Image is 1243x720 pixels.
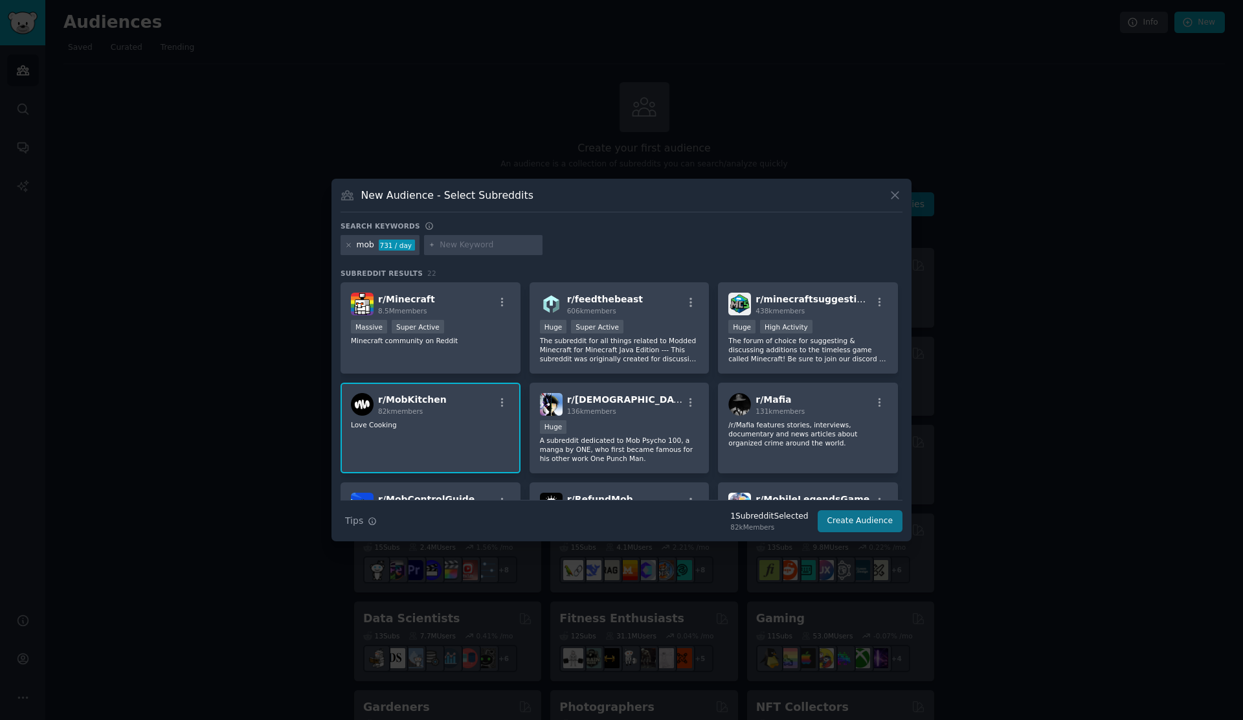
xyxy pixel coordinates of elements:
div: 731 / day [379,240,415,251]
span: r/ feedthebeast [567,294,643,304]
span: 22 [427,269,436,277]
img: feedthebeast [540,293,563,315]
div: Super Active [392,320,444,333]
span: 8.5M members [378,307,427,315]
span: r/ [DEMOGRAPHIC_DATA] [567,394,690,405]
span: Subreddit Results [341,269,423,278]
button: Tips [341,510,381,532]
span: r/ MobileLegendsGame [756,494,869,504]
div: Massive [351,320,387,333]
img: Mafia [728,393,751,416]
h3: New Audience - Select Subreddits [361,188,533,202]
div: 82k Members [730,523,808,532]
span: r/ RefundMob [567,494,633,504]
h3: Search keywords [341,221,420,231]
p: The forum of choice for suggesting & discussing additions to the timeless game called Minecraft! ... [728,336,888,363]
p: Minecraft community on Reddit [351,336,510,345]
span: r/ Mafia [756,394,791,405]
button: Create Audience [818,510,903,532]
span: r/ minecraftsuggestions [756,294,875,304]
img: MobileLegendsGame [728,493,751,515]
p: Love Cooking [351,420,510,429]
img: minecraftsuggestions [728,293,751,315]
p: The subreddit for all things related to Modded Minecraft for Minecraft Java Edition --- This subr... [540,336,699,363]
div: 1 Subreddit Selected [730,511,808,523]
div: High Activity [760,320,812,333]
input: New Keyword [440,240,538,251]
img: Mobpsycho100 [540,393,563,416]
span: r/ Minecraft [378,294,435,304]
img: MobKitchen [351,393,374,416]
p: A subreddit dedicated to Mob Psycho 100, a manga by ONE, who first became famous for his other wo... [540,436,699,463]
img: MobControlGuide [351,493,374,515]
div: mob [357,240,374,251]
img: Minecraft [351,293,374,315]
span: 136k members [567,407,616,415]
span: 438k members [756,307,805,315]
div: Super Active [571,320,623,333]
div: Huge [728,320,756,333]
div: Huge [540,320,567,333]
span: 606k members [567,307,616,315]
span: 82k members [378,407,423,415]
span: r/ MobKitchen [378,394,447,405]
span: 131k members [756,407,805,415]
div: Huge [540,420,567,434]
p: /r/Mafia features stories, interviews, documentary and news articles about organized crime around... [728,420,888,447]
span: Tips [345,514,363,528]
img: RefundMob [540,493,563,515]
span: r/ MobControlGuide [378,494,475,504]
